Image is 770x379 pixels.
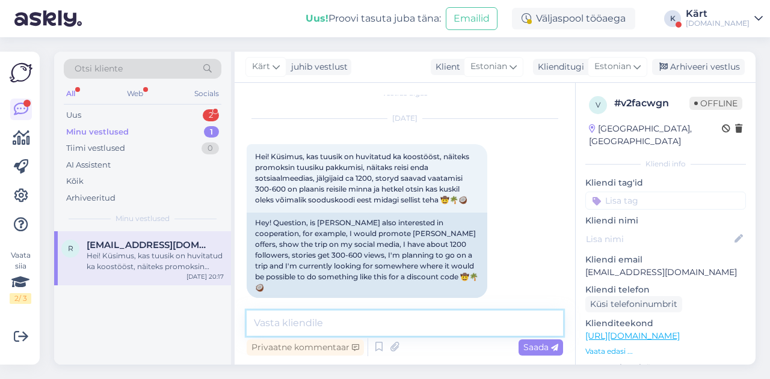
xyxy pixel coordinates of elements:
div: Klienditugi [533,61,584,73]
span: r [68,244,73,253]
div: 1 [204,126,219,138]
div: [DOMAIN_NAME] [686,19,750,28]
span: Hei! Küsimus, kas tuusik on huvitatud ka koostööst, näiteks promoksin tuusiku pakkumisi, näitaks ... [255,152,471,204]
div: Proovi tasuta juba täna: [306,11,441,26]
div: 0 [202,142,219,154]
p: Klienditeekond [585,317,746,330]
div: juhib vestlust [286,61,348,73]
span: Estonian [594,60,631,73]
b: Uus! [306,13,328,24]
span: 20:17 [250,299,295,308]
p: Kliendi nimi [585,214,746,227]
p: Vaata edasi ... [585,346,746,357]
div: Väljaspool tööaega [512,8,635,29]
div: Privaatne kommentaar [247,339,364,356]
p: [EMAIL_ADDRESS][DOMAIN_NAME] [585,266,746,279]
div: Hei! Küsimus, kas tuusik on huvitatud ka koostööst, näiteks promoksin tuusiku pakkumisi, näitaks ... [87,250,224,272]
p: Kliendi telefon [585,283,746,296]
span: rqzyolen15@gmail.com [87,240,212,250]
span: Kärt [252,60,270,73]
div: Küsi telefoninumbrit [585,296,682,312]
span: Otsi kliente [75,62,123,75]
div: All [64,86,78,102]
div: Vaata siia [10,250,31,304]
div: [DATE] 20:17 [186,272,224,281]
div: K [664,10,681,27]
div: Kõik [66,175,84,187]
a: [URL][DOMAIN_NAME] [585,330,680,341]
div: Uus [66,109,81,121]
div: # v2facwgn [614,96,689,111]
div: Kärt [686,9,750,19]
p: Kliendi tag'id [585,177,746,189]
span: Offline [689,97,742,110]
div: AI Assistent [66,159,111,171]
p: Operatsioonisüsteem [585,362,746,374]
img: Askly Logo [10,61,32,84]
div: Arhiveeri vestlus [652,59,745,75]
a: Kärt[DOMAIN_NAME] [686,9,763,28]
div: [DATE] [247,113,563,124]
div: [GEOGRAPHIC_DATA], [GEOGRAPHIC_DATA] [589,123,722,148]
div: Kliendi info [585,159,746,169]
div: Web [125,86,146,102]
input: Lisa tag [585,192,746,210]
button: Emailid [446,7,497,30]
span: Saada [523,342,558,353]
div: Minu vestlused [66,126,129,138]
div: Hey! Question, is [PERSON_NAME] also interested in cooperation, for example, I would promote [PER... [247,213,487,298]
div: 2 / 3 [10,293,31,304]
input: Lisa nimi [586,232,732,246]
p: Kliendi email [585,253,746,266]
div: Arhiveeritud [66,192,115,204]
span: Minu vestlused [115,213,170,224]
div: Tiimi vestlused [66,142,125,154]
span: v [596,100,600,109]
span: Estonian [470,60,507,73]
div: Klient [431,61,460,73]
div: Socials [192,86,221,102]
div: 2 [203,109,219,121]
